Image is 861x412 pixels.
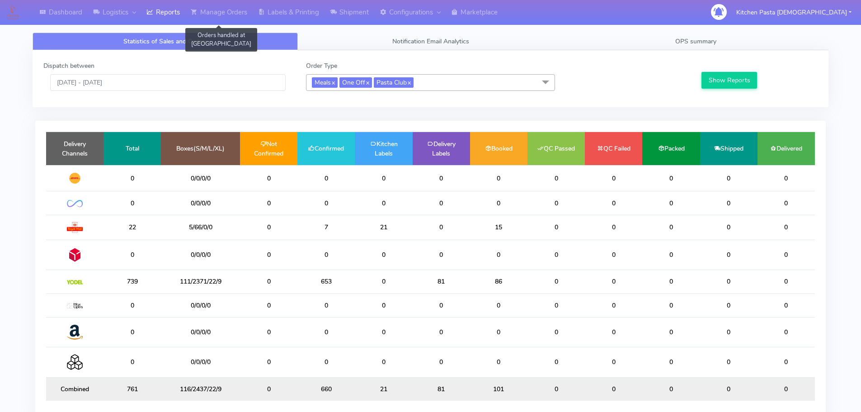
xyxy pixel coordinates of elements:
[527,191,585,215] td: 0
[306,61,337,71] label: Order Type
[355,132,412,165] td: Kitchen Labels
[527,317,585,347] td: 0
[67,303,83,309] img: MaxOptra
[642,270,700,294] td: 0
[413,191,470,215] td: 0
[757,165,815,191] td: 0
[407,77,411,87] a: x
[46,377,104,401] td: Combined
[161,317,240,347] td: 0/0/0/0
[700,294,757,317] td: 0
[331,77,335,87] a: x
[585,165,642,191] td: 0
[585,317,642,347] td: 0
[161,270,240,294] td: 111/2371/22/9
[527,132,585,165] td: QC Passed
[161,215,240,240] td: 5/66/0/0
[67,280,83,284] img: Yodel
[413,215,470,240] td: 0
[67,222,83,233] img: Royal Mail
[297,377,355,401] td: 660
[297,132,355,165] td: Confirmed
[642,377,700,401] td: 0
[297,347,355,377] td: 0
[355,270,412,294] td: 0
[585,294,642,317] td: 0
[585,132,642,165] td: QC Failed
[470,317,527,347] td: 0
[104,377,161,401] td: 761
[355,377,412,401] td: 21
[700,347,757,377] td: 0
[470,191,527,215] td: 0
[642,294,700,317] td: 0
[161,240,240,270] td: 0/0/0/0
[33,33,828,50] ul: Tabs
[413,294,470,317] td: 0
[642,132,700,165] td: Packed
[701,72,757,89] button: Show Reports
[67,354,83,370] img: Collection
[161,191,240,215] td: 0/0/0/0
[104,294,161,317] td: 0
[642,317,700,347] td: 0
[104,215,161,240] td: 22
[240,377,297,401] td: 0
[527,240,585,270] td: 0
[470,347,527,377] td: 0
[527,165,585,191] td: 0
[312,77,338,88] span: Meals
[104,270,161,294] td: 739
[757,377,815,401] td: 0
[355,165,412,191] td: 0
[700,270,757,294] td: 0
[675,37,716,46] span: OPS summary
[355,294,412,317] td: 0
[413,347,470,377] td: 0
[700,377,757,401] td: 0
[413,165,470,191] td: 0
[642,240,700,270] td: 0
[757,191,815,215] td: 0
[585,377,642,401] td: 0
[240,191,297,215] td: 0
[413,132,470,165] td: Delivery Labels
[527,377,585,401] td: 0
[585,347,642,377] td: 0
[67,247,83,263] img: DPD
[240,347,297,377] td: 0
[355,191,412,215] td: 0
[585,191,642,215] td: 0
[413,240,470,270] td: 0
[240,165,297,191] td: 0
[700,191,757,215] td: 0
[104,191,161,215] td: 0
[104,317,161,347] td: 0
[470,215,527,240] td: 15
[413,377,470,401] td: 81
[355,240,412,270] td: 0
[297,317,355,347] td: 0
[585,240,642,270] td: 0
[757,132,815,165] td: Delivered
[365,77,369,87] a: x
[297,165,355,191] td: 0
[757,347,815,377] td: 0
[527,215,585,240] td: 0
[527,270,585,294] td: 0
[104,240,161,270] td: 0
[470,377,527,401] td: 101
[240,294,297,317] td: 0
[757,215,815,240] td: 0
[527,347,585,377] td: 0
[527,294,585,317] td: 0
[67,200,83,208] img: OnFleet
[470,270,527,294] td: 86
[355,317,412,347] td: 0
[757,240,815,270] td: 0
[729,3,858,22] button: Kitchen Pasta [DEMOGRAPHIC_DATA]
[413,270,470,294] td: 81
[757,294,815,317] td: 0
[297,270,355,294] td: 653
[161,377,240,401] td: 116/2437/22/9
